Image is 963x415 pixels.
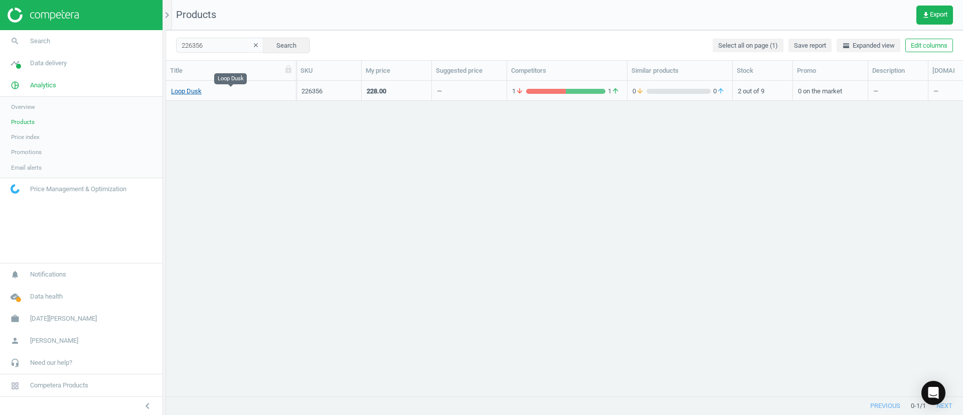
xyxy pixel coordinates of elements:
[797,66,864,75] div: Promo
[632,87,647,96] span: 0
[30,381,88,390] span: Competera Products
[6,309,25,328] i: work
[214,73,247,84] div: Loop Dusk
[905,39,953,53] button: Edit columns
[798,82,863,99] div: 0 on the market
[788,39,832,53] button: Save report
[926,397,963,415] button: next
[30,292,63,301] span: Data health
[916,6,953,25] button: get_appExport
[631,66,728,75] div: Similar products
[11,118,35,126] span: Products
[11,103,35,111] span: Overview
[711,87,727,96] span: 0
[717,87,725,96] i: arrow_upward
[263,38,310,53] button: Search
[6,76,25,95] i: pie_chart_outlined
[636,87,644,96] i: arrow_downward
[860,397,911,415] button: previous
[872,66,924,75] div: Description
[248,39,263,53] button: clear
[30,314,97,323] span: [DATE][PERSON_NAME]
[300,66,357,75] div: SKU
[922,11,947,19] span: Export
[737,66,788,75] div: Stock
[922,11,930,19] i: get_app
[842,41,895,50] span: Expanded view
[176,38,264,53] input: SKU/Title search
[713,39,783,53] button: Select all on page (1)
[30,270,66,279] span: Notifications
[301,87,356,96] div: 226356
[30,37,50,46] span: Search
[141,400,153,412] i: chevron_left
[436,66,503,75] div: Suggested price
[11,184,20,194] img: wGWNvw8QSZomAAAAABJRU5ErkJggg==
[512,87,526,96] span: 1
[605,87,622,96] span: 1
[794,41,826,50] span: Save report
[6,353,25,372] i: headset_mic
[161,9,173,21] i: chevron_right
[873,82,923,99] div: —
[738,82,787,99] div: 2 out of 9
[921,381,945,405] div: Open Intercom Messenger
[30,81,56,90] span: Analytics
[30,59,67,68] span: Data delivery
[718,41,778,50] span: Select all on page (1)
[6,287,25,306] i: cloud_done
[166,81,963,384] div: grid
[367,87,386,96] div: 228.00
[11,148,42,156] span: Promotions
[837,39,900,53] button: horizontal_splitExpanded view
[6,265,25,284] i: notifications
[933,87,938,99] div: —
[171,87,202,96] a: Loop Dusk
[30,336,78,345] span: [PERSON_NAME]
[911,401,920,410] span: 0 - 1
[11,133,40,141] span: Price index
[511,66,623,75] div: Competitors
[176,9,216,21] span: Products
[30,185,126,194] span: Price Management & Optimization
[516,87,524,96] i: arrow_downward
[8,8,79,23] img: ajHJNr6hYgQAAAAASUVORK5CYII=
[842,42,850,50] i: horizontal_split
[11,164,42,172] span: Email alerts
[6,32,25,51] i: search
[170,66,292,75] div: Title
[30,358,72,367] span: Need our help?
[920,401,926,410] span: / 1
[6,331,25,350] i: person
[6,54,25,73] i: timeline
[611,87,619,96] i: arrow_upward
[437,87,442,99] div: —
[252,42,259,49] i: clear
[366,66,427,75] div: My price
[135,399,160,412] button: chevron_left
